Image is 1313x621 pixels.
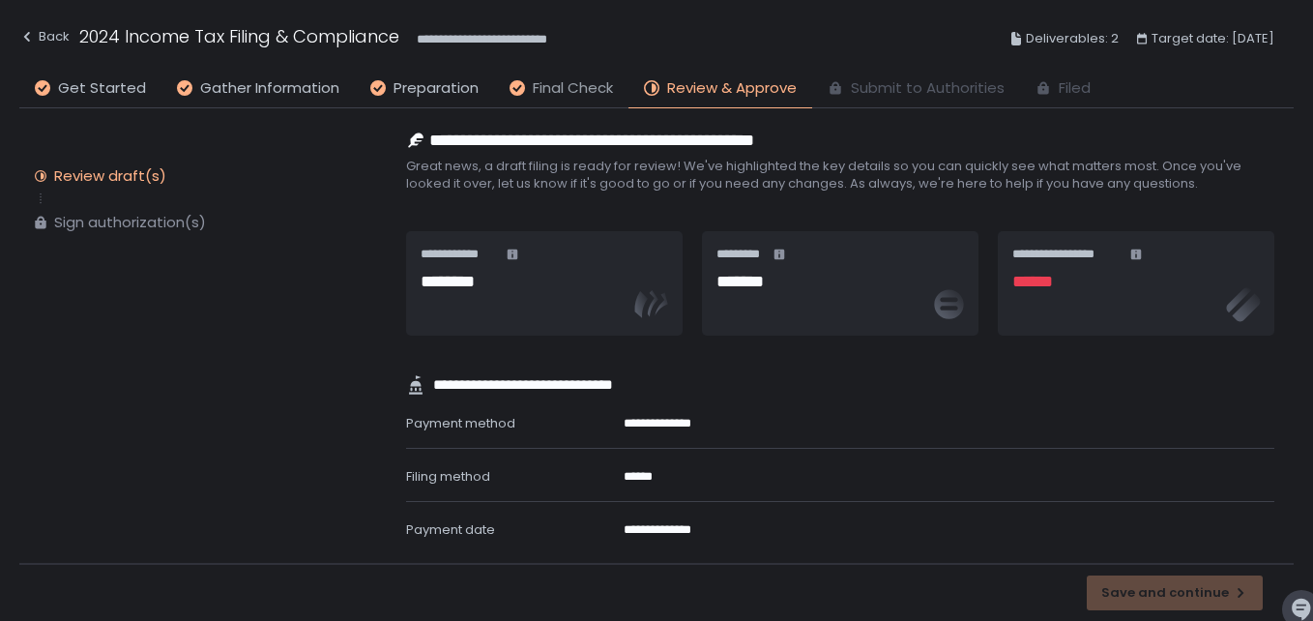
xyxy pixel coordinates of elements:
[406,467,490,486] span: Filing method
[1059,77,1091,100] span: Filed
[19,23,70,55] button: Back
[1026,27,1119,50] span: Deliverables: 2
[1152,27,1274,50] span: Target date: [DATE]
[19,25,70,48] div: Back
[533,77,613,100] span: Final Check
[58,77,146,100] span: Get Started
[394,77,479,100] span: Preparation
[54,166,166,186] div: Review draft(s)
[200,77,339,100] span: Gather Information
[851,77,1005,100] span: Submit to Authorities
[406,520,495,539] span: Payment date
[54,213,206,232] div: Sign authorization(s)
[79,23,399,49] h1: 2024 Income Tax Filing & Compliance
[406,158,1274,192] span: Great news, a draft filing is ready for review! We've highlighted the key details so you can quic...
[667,77,797,100] span: Review & Approve
[406,414,515,432] span: Payment method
